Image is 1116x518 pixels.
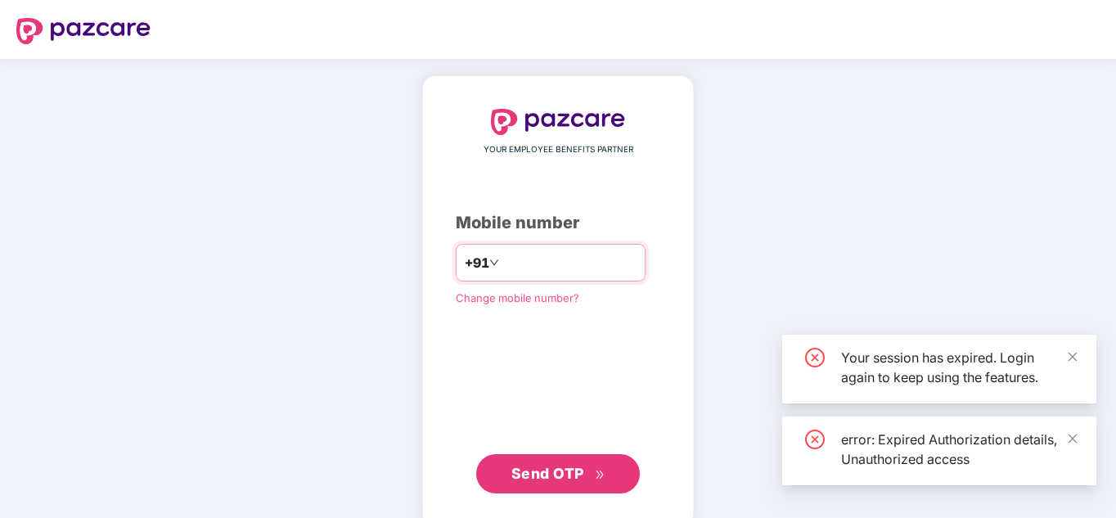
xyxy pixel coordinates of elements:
span: Send OTP [511,465,584,482]
span: close-circle [805,430,825,449]
div: Your session has expired. Login again to keep using the features. [841,348,1077,387]
div: error: Expired Authorization details, Unauthorized access [841,430,1077,469]
span: YOUR EMPLOYEE BENEFITS PARTNER [484,143,633,156]
button: Send OTPdouble-right [476,454,640,493]
a: Change mobile number? [456,291,579,304]
span: double-right [595,470,605,480]
img: logo [491,109,625,135]
div: Mobile number [456,210,660,236]
span: close [1067,433,1078,444]
span: +91 [465,253,489,273]
span: close [1067,351,1078,363]
img: logo [16,18,151,44]
span: close-circle [805,348,825,367]
span: down [489,258,499,268]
